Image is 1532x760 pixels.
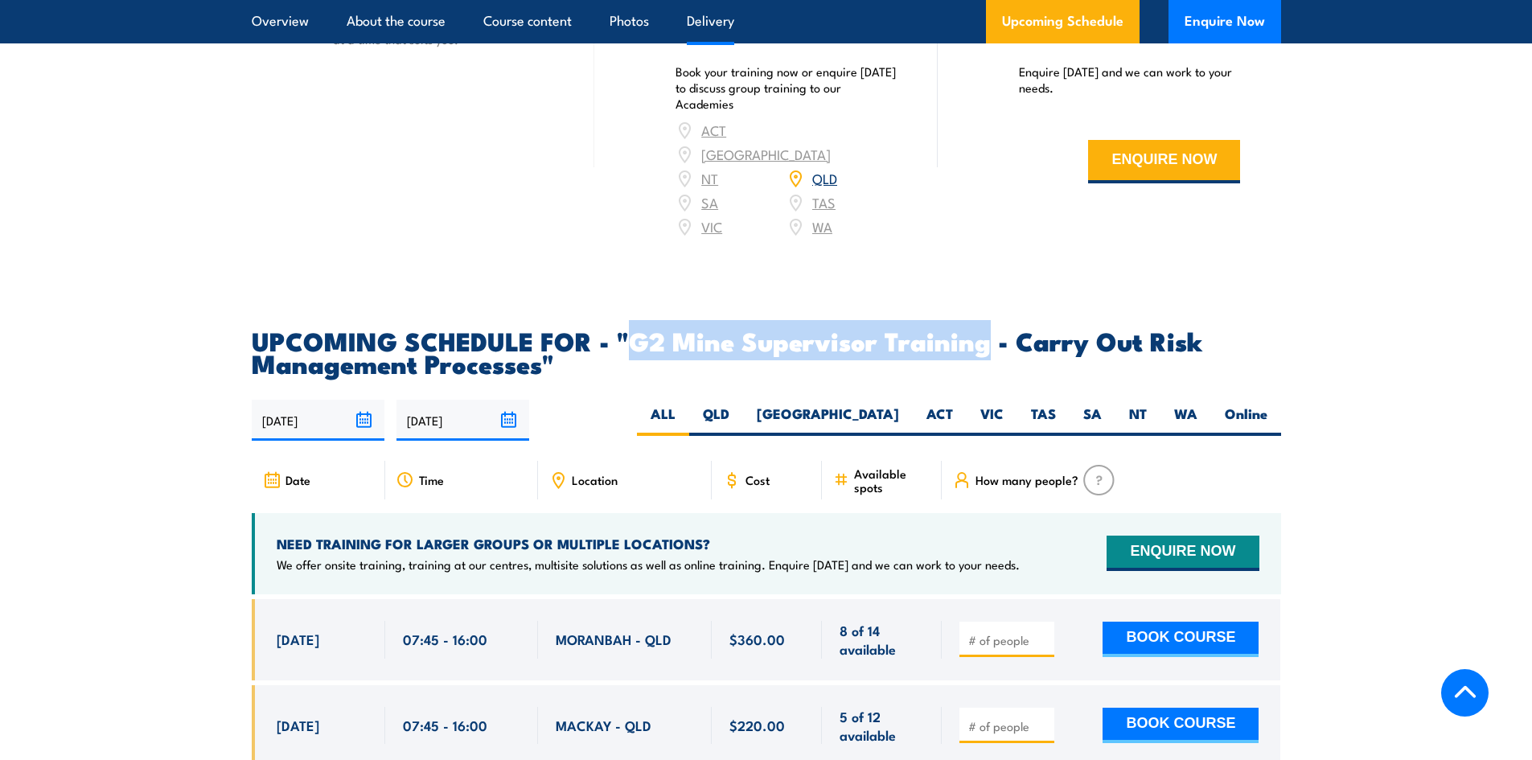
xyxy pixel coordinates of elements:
[556,630,672,648] span: MORANBAH - QLD
[1115,405,1160,436] label: NT
[812,168,837,187] a: QLD
[913,405,967,436] label: ACT
[689,405,743,436] label: QLD
[1088,140,1240,183] button: ENQUIRE NOW
[729,630,785,648] span: $360.00
[745,473,770,487] span: Cost
[1211,405,1281,436] label: Online
[403,716,487,734] span: 07:45 - 16:00
[968,632,1049,648] input: # of people
[419,473,444,487] span: Time
[975,473,1078,487] span: How many people?
[743,405,913,436] label: [GEOGRAPHIC_DATA]
[277,716,319,734] span: [DATE]
[637,405,689,436] label: ALL
[967,405,1017,436] label: VIC
[396,400,529,441] input: To date
[840,621,924,659] span: 8 of 14 available
[968,718,1049,734] input: # of people
[556,716,651,734] span: MACKAY - QLD
[403,630,487,648] span: 07:45 - 16:00
[729,716,785,734] span: $220.00
[252,400,384,441] input: From date
[252,329,1281,374] h2: UPCOMING SCHEDULE FOR - "G2 Mine Supervisor Training - Carry Out Risk Management Processes"
[572,473,618,487] span: Location
[277,557,1020,573] p: We offer onsite training, training at our centres, multisite solutions as well as online training...
[1103,708,1259,743] button: BOOK COURSE
[1107,536,1259,571] button: ENQUIRE NOW
[676,64,897,112] p: Book your training now or enquire [DATE] to discuss group training to our Academies
[840,707,924,745] span: 5 of 12 available
[277,535,1020,553] h4: NEED TRAINING FOR LARGER GROUPS OR MULTIPLE LOCATIONS?
[285,473,310,487] span: Date
[854,466,930,494] span: Available spots
[1103,622,1259,657] button: BOOK COURSE
[1017,405,1070,436] label: TAS
[1070,405,1115,436] label: SA
[277,630,319,648] span: [DATE]
[1160,405,1211,436] label: WA
[1019,64,1241,96] p: Enquire [DATE] and we can work to your needs.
